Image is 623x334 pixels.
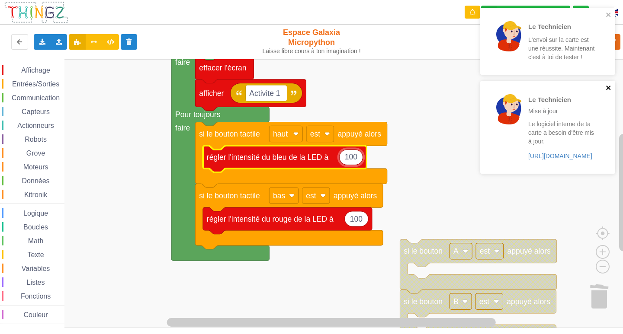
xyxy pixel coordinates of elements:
[4,1,69,24] img: thingz_logo.png
[453,297,459,306] text: B
[10,94,61,102] span: Communication
[22,311,49,318] span: Couleur
[528,95,596,104] p: Le Technicien
[249,89,280,98] text: Activite 1
[26,279,46,286] span: Listes
[334,191,377,200] text: appuyé alors
[207,153,329,162] text: régler l'intensité du bleu de la LED à
[481,6,570,19] div: Ta base fonctionne bien !
[306,191,316,200] text: est
[606,84,612,92] button: close
[507,297,550,306] text: appuyé alors
[207,215,334,223] text: régler l'intensité du rouge de la LED à
[21,177,51,184] span: Données
[175,110,221,119] text: Pour toujours
[528,35,596,61] p: L'envoi sur la carte est une réussite. Maintenant c'est à toi de tester !
[199,130,260,138] text: si le bouton tactile
[273,130,288,138] text: haut
[528,22,596,31] p: Le Technicien
[23,191,48,198] span: Kitronik
[25,150,47,157] span: Grove
[20,265,51,272] span: Variables
[404,247,443,255] text: si le bouton
[20,67,51,74] span: Affichage
[259,28,365,55] div: Espace Galaxia Micropython
[480,247,490,255] text: est
[606,11,612,19] button: close
[199,89,224,98] text: afficher
[11,80,61,88] span: Entrées/Sorties
[259,48,365,55] div: Laisse libre cours à ton imagination !
[404,297,443,306] text: si le bouton
[528,120,596,146] p: Le logiciel interne de ta carte a besoin d'être mis à jour.
[310,130,321,138] text: est
[337,130,381,138] text: appuyé alors
[23,136,48,143] span: Robots
[22,223,49,231] span: Boucles
[27,237,45,245] span: Math
[19,293,52,300] span: Fonctions
[453,247,459,255] text: A
[479,297,490,306] text: est
[26,251,45,258] span: Texte
[273,191,286,200] text: bas
[528,107,596,115] p: Mise à jour
[507,247,551,255] text: appuyé alors
[22,163,50,171] span: Moteurs
[350,215,363,223] text: 100
[16,122,55,129] span: Actionneurs
[199,191,260,200] text: si le bouton tactile
[199,64,246,72] text: effacer l'écran
[528,153,592,159] a: [URL][DOMAIN_NAME]
[175,124,190,132] text: faire
[175,58,190,67] text: faire
[20,108,51,115] span: Capteurs
[22,210,49,217] span: Logique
